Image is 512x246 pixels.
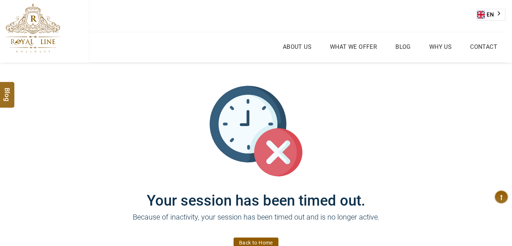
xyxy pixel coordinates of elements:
img: The Royal Line Holidays [6,3,60,53]
a: About Us [281,41,313,52]
div: Language [477,9,505,21]
a: Contact [468,41,499,52]
p: Because of inactivity, your session has been timed out and is no longer active. [35,211,477,234]
span: Blog [3,88,12,94]
a: Why Us [427,41,454,52]
a: What we Offer [328,41,379,52]
img: session_time_out.svg [210,85,302,177]
h1: Your session has been timed out. [35,177,477,209]
a: EN [477,9,505,20]
a: Blog [394,41,413,52]
aside: Language selected: English [477,9,505,21]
